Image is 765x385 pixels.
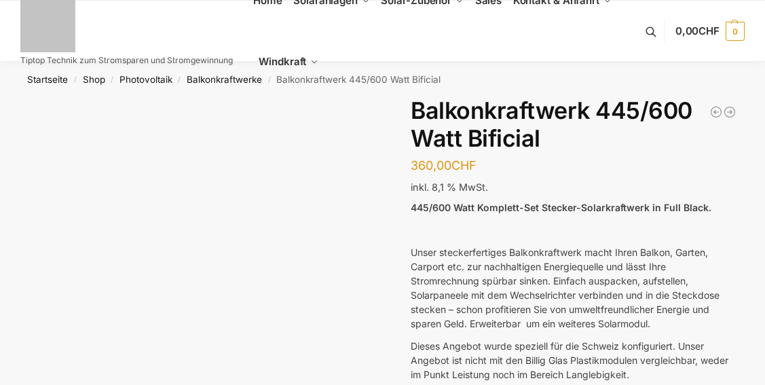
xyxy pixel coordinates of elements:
span: Windkraft [259,55,306,68]
a: Balkonkraftwerk 600/810 Watt Fullblack [723,105,736,119]
span: CHF [698,24,720,37]
a: Startseite [27,74,68,85]
span: CHF [451,158,477,172]
bdi: 360,00 [411,158,477,172]
a: 0,00CHF 0 [675,11,745,52]
p: Unser steckerfertiges Balkonkraftwerk macht Ihren Balkon, Garten, Carport etc. zur nachhaltigen E... [411,245,736,331]
span: inkl. 8,1 % MwSt. [411,181,488,193]
a: Steckerkraftwerk 890 Watt mit verstellbaren Balkonhalterungen inkl. Lieferung [709,105,723,119]
span: 0 [726,22,745,41]
a: Photovoltaik [119,74,172,85]
p: Tiptop Technik zum Stromsparen und Stromgewinnung [20,56,233,65]
span: 0,00 [675,24,720,37]
p: Dieses Angebot wurde speziell für die Schweiz konfiguriert. Unser Angebot ist nicht mit den Billi... [411,339,736,382]
span: / [68,75,82,86]
a: Shop [83,74,105,85]
a: Windkraft [253,31,324,92]
a: Balkonkraftwerke [187,74,262,85]
span: / [172,75,187,86]
span: / [105,75,119,86]
h1: Balkonkraftwerk 445/600 Watt Bificial [411,97,736,153]
strong: 445/600 Watt Komplett-Set Stecker-Solarkraftwerk in Full Black. [411,202,711,213]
